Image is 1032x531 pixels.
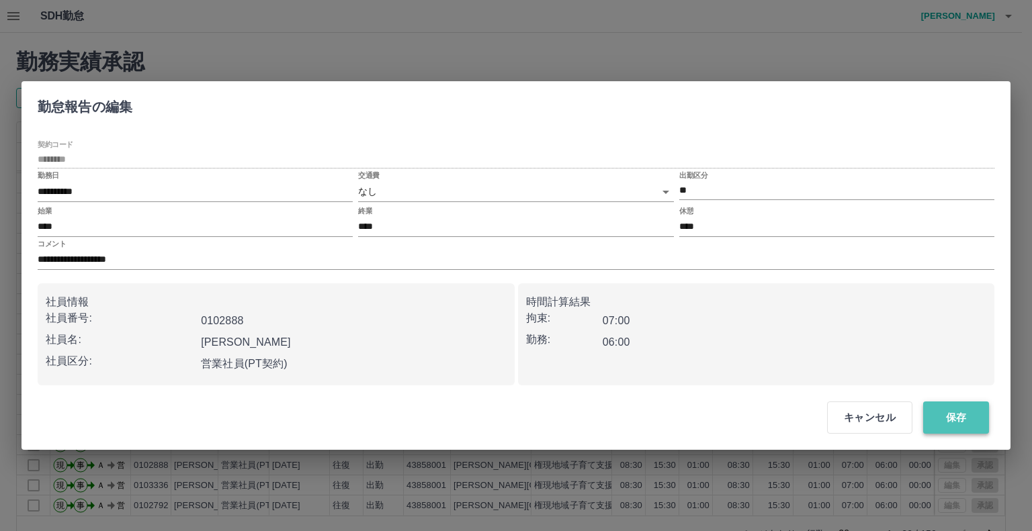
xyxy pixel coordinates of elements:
p: 拘束: [526,310,603,326]
button: 保存 [923,401,989,434]
label: 勤務日 [38,171,59,181]
label: 休憩 [679,205,693,215]
p: 時間計算結果 [526,294,987,310]
b: 06:00 [603,336,630,348]
p: 社員情報 [46,294,507,310]
b: 0102888 [201,315,243,326]
h2: 勤怠報告の編集 [21,81,148,127]
p: 社員区分: [46,353,196,369]
p: 社員名: [46,332,196,348]
b: [PERSON_NAME] [201,336,291,348]
b: 営業社員(PT契約) [201,358,288,369]
div: なし [358,182,673,201]
label: 終業 [358,205,372,215]
p: 社員番号: [46,310,196,326]
label: 交通費 [358,171,380,181]
p: 勤務: [526,332,603,348]
label: 出勤区分 [679,171,707,181]
label: コメント [38,238,66,248]
label: 契約コード [38,140,73,150]
button: キャンセル [827,401,912,434]
b: 07:00 [603,315,630,326]
label: 始業 [38,205,52,215]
